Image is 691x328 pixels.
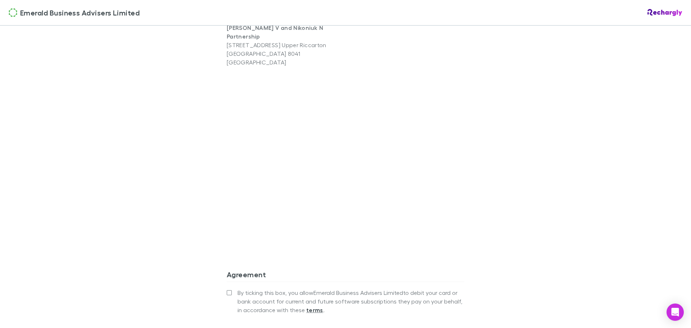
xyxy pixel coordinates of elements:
[306,306,323,314] strong: terms
[20,7,140,18] span: Emerald Business Advisers Limited
[9,8,17,17] img: Emerald Business Advisers Limited's Logo
[647,9,682,16] img: Rechargly Logo
[227,58,345,67] p: [GEOGRAPHIC_DATA]
[238,288,464,314] span: By ticking this box, you allow Emerald Business Advisers Limited to debit your card or bank accou...
[227,49,345,58] p: [GEOGRAPHIC_DATA] 8041
[225,71,466,237] iframe: Secure address input frame
[227,23,345,41] p: [PERSON_NAME] V and Nikoniuk N Partnership
[667,304,684,321] div: Open Intercom Messenger
[227,270,464,282] h3: Agreement
[227,41,345,49] p: [STREET_ADDRESS] Upper Riccarton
